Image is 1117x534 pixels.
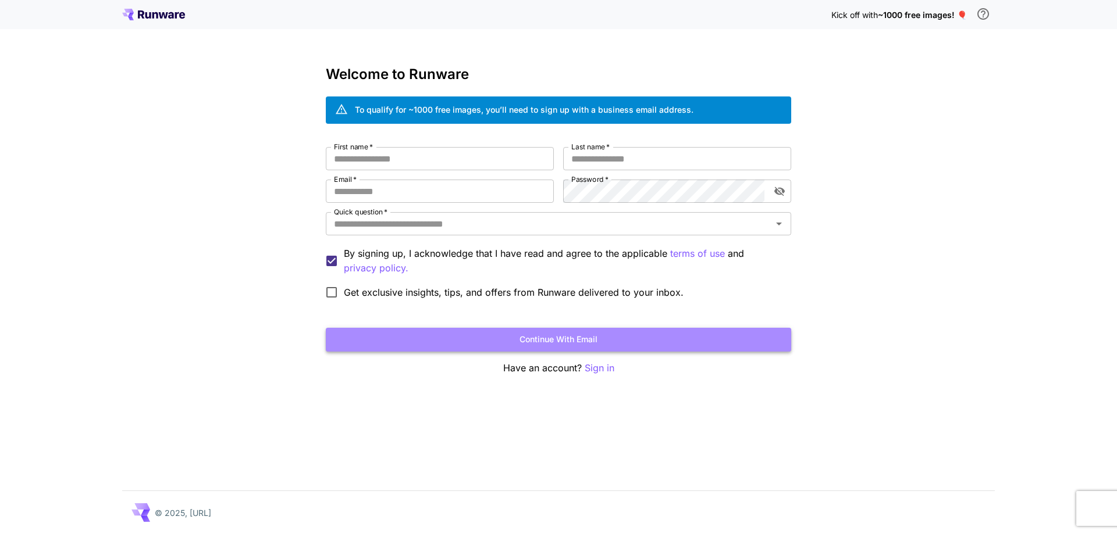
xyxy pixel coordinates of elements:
[344,246,782,275] p: By signing up, I acknowledge that I have read and agree to the applicable and
[326,66,791,83] h3: Welcome to Runware
[334,174,357,184] label: Email
[585,361,614,375] button: Sign in
[670,246,725,261] p: terms of use
[334,207,387,217] label: Quick question
[334,142,373,152] label: First name
[878,10,967,20] span: ~1000 free images! 🎈
[344,261,408,275] p: privacy policy.
[326,328,791,352] button: Continue with email
[355,103,693,116] div: To qualify for ~1000 free images, you’ll need to sign up with a business email address.
[571,174,609,184] label: Password
[344,285,684,299] span: Get exclusive insights, tips, and offers from Runware delivered to your inbox.
[670,246,725,261] button: By signing up, I acknowledge that I have read and agree to the applicable and privacy policy.
[155,507,211,519] p: © 2025, [URL]
[771,216,787,232] button: Open
[831,10,878,20] span: Kick off with
[326,361,791,375] p: Have an account?
[571,142,610,152] label: Last name
[972,2,995,26] button: In order to qualify for free credit, you need to sign up with a business email address and click ...
[769,181,790,202] button: toggle password visibility
[344,261,408,275] button: By signing up, I acknowledge that I have read and agree to the applicable terms of use and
